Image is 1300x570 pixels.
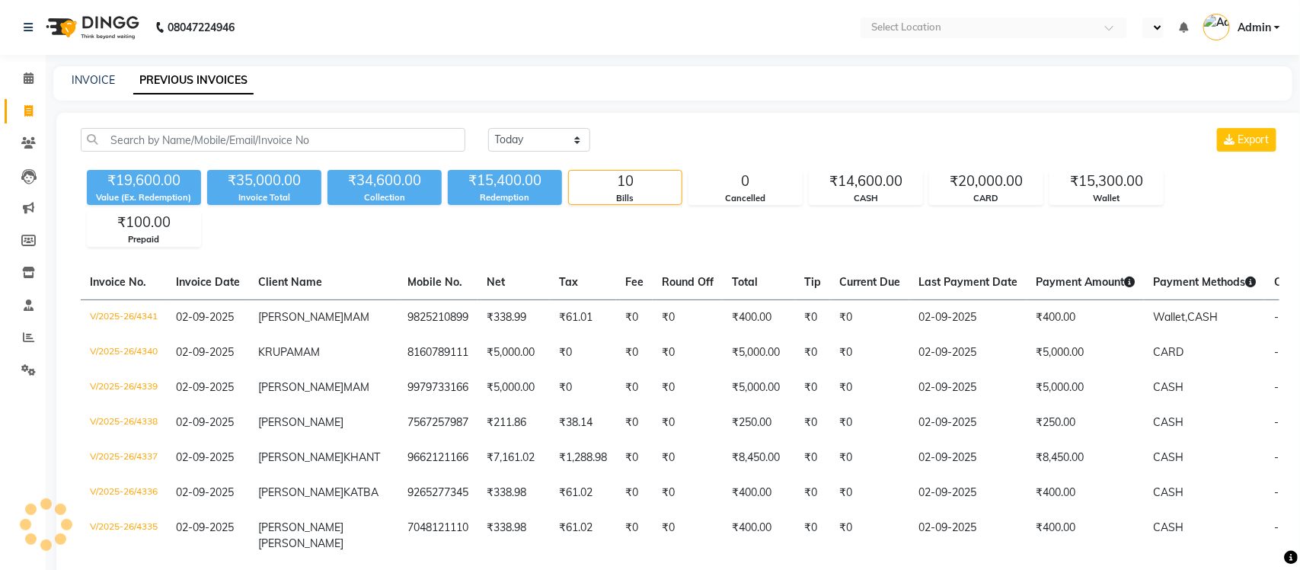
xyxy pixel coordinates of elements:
[398,335,478,370] td: 8160789111
[407,275,462,289] span: Mobile No.
[176,450,234,464] span: 02-09-2025
[343,450,380,464] span: KHANT
[1153,485,1183,499] span: CASH
[88,233,200,246] div: Prepaid
[909,405,1027,440] td: 02-09-2025
[1217,128,1276,152] button: Export
[448,170,562,191] div: ₹15,400.00
[616,335,653,370] td: ₹0
[653,299,723,335] td: ₹0
[72,73,115,87] a: INVOICE
[398,370,478,405] td: 9979733166
[1153,345,1183,359] span: CARD
[559,275,578,289] span: Tax
[1027,370,1144,405] td: ₹5,000.00
[550,476,616,511] td: ₹61.02
[653,370,723,405] td: ₹0
[1050,192,1163,205] div: Wallet
[616,405,653,440] td: ₹0
[723,511,795,561] td: ₹400.00
[258,345,294,359] span: KRUPA
[662,275,714,289] span: Round Off
[909,335,1027,370] td: 02-09-2025
[616,440,653,476] td: ₹0
[550,299,616,335] td: ₹61.01
[176,415,234,429] span: 02-09-2025
[398,299,478,335] td: 9825210899
[398,511,478,561] td: 7048121110
[207,191,321,204] div: Invoice Total
[653,335,723,370] td: ₹0
[550,511,616,561] td: ₹61.02
[689,192,802,205] div: Cancelled
[258,450,343,464] span: [PERSON_NAME]
[625,275,644,289] span: Fee
[732,275,758,289] span: Total
[918,275,1017,289] span: Last Payment Date
[398,405,478,440] td: 7567257987
[87,170,201,191] div: ₹19,600.00
[478,299,550,335] td: ₹338.99
[795,370,830,405] td: ₹0
[930,171,1043,192] div: ₹20,000.00
[343,485,379,499] span: KATBA
[723,299,795,335] td: ₹400.00
[689,171,802,192] div: 0
[723,476,795,511] td: ₹400.00
[176,345,234,359] span: 02-09-2025
[723,440,795,476] td: ₹8,450.00
[653,440,723,476] td: ₹0
[478,511,550,561] td: ₹338.98
[616,299,653,335] td: ₹0
[88,212,200,233] div: ₹100.00
[909,511,1027,561] td: 02-09-2025
[909,440,1027,476] td: 02-09-2025
[830,299,909,335] td: ₹0
[1274,345,1279,359] span: -
[81,405,167,440] td: V/2025-26/4338
[550,335,616,370] td: ₹0
[81,370,167,405] td: V/2025-26/4339
[653,405,723,440] td: ₹0
[1274,380,1279,394] span: -
[1153,310,1187,324] span: Wallet,
[1027,335,1144,370] td: ₹5,000.00
[90,275,146,289] span: Invoice No.
[930,192,1043,205] div: CARD
[830,335,909,370] td: ₹0
[258,520,343,534] span: [PERSON_NAME]
[1036,275,1135,289] span: Payment Amount
[168,6,235,49] b: 08047224946
[81,128,465,152] input: Search by Name/Mobile/Email/Invoice No
[1274,415,1279,429] span: -
[258,380,343,394] span: [PERSON_NAME]
[81,335,167,370] td: V/2025-26/4340
[723,335,795,370] td: ₹5,000.00
[616,370,653,405] td: ₹0
[398,476,478,511] td: 9265277345
[207,170,321,191] div: ₹35,000.00
[176,310,234,324] span: 02-09-2025
[830,370,909,405] td: ₹0
[258,310,343,324] span: [PERSON_NAME]
[1027,511,1144,561] td: ₹400.00
[810,192,922,205] div: CASH
[795,476,830,511] td: ₹0
[795,335,830,370] td: ₹0
[87,191,201,204] div: Value (Ex. Redemption)
[839,275,900,289] span: Current Due
[653,511,723,561] td: ₹0
[550,405,616,440] td: ₹38.14
[478,440,550,476] td: ₹7,161.02
[81,476,167,511] td: V/2025-26/4336
[1274,520,1279,534] span: -
[550,440,616,476] td: ₹1,288.98
[795,511,830,561] td: ₹0
[258,485,343,499] span: [PERSON_NAME]
[1153,380,1183,394] span: CASH
[830,511,909,561] td: ₹0
[1027,299,1144,335] td: ₹400.00
[258,415,343,429] span: [PERSON_NAME]
[176,520,234,534] span: 02-09-2025
[81,511,167,561] td: V/2025-26/4335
